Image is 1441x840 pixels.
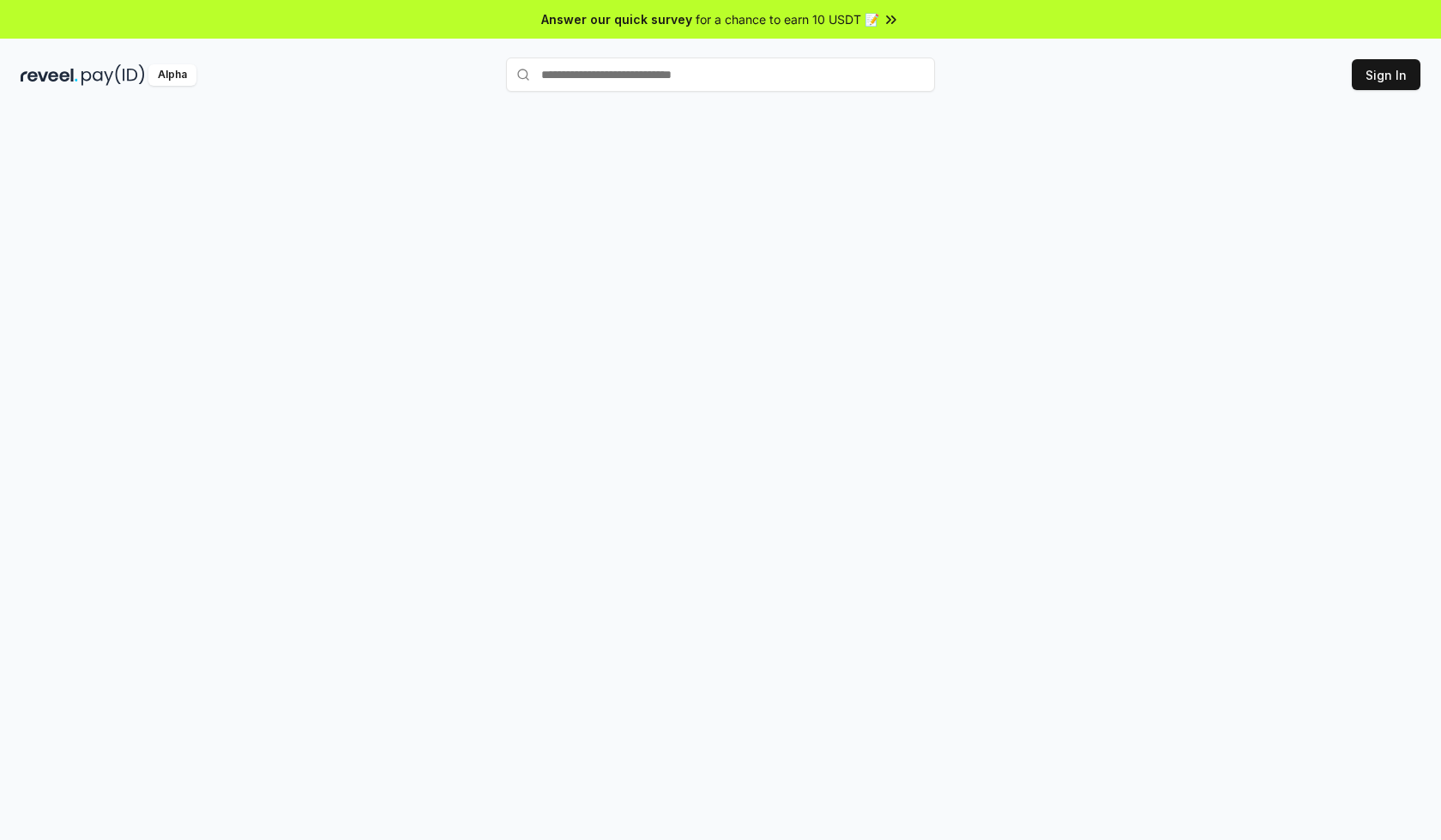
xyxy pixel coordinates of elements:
[1352,59,1420,90] button: Sign In
[541,10,692,28] span: Answer our quick survey
[81,64,145,86] img: pay_id
[696,10,879,28] span: for a chance to earn 10 USDT 📝
[21,64,78,86] img: reveel_dark
[148,64,196,86] div: Alpha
